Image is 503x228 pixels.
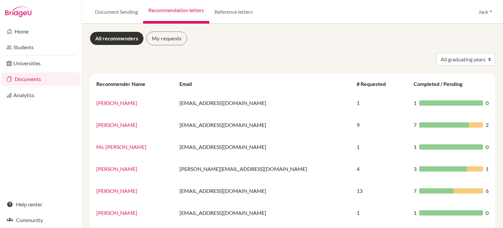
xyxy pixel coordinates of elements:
[414,81,469,87] div: Completed / Pending
[353,92,410,114] td: 1
[96,166,137,172] a: [PERSON_NAME]
[486,187,489,195] span: 6
[353,202,410,224] td: 1
[96,144,146,150] a: Ms. [PERSON_NAME]
[1,25,80,38] a: Home
[1,198,80,211] a: Help center
[96,188,137,194] a: [PERSON_NAME]
[90,31,144,45] a: All recommenders
[146,31,187,45] a: My requests
[1,57,80,70] a: Universities
[486,209,489,217] span: 0
[96,81,152,87] div: Recommender Name
[414,99,417,107] span: 1
[96,122,137,128] a: [PERSON_NAME]
[1,89,80,102] a: Analytics
[179,81,198,87] div: Email
[353,114,410,136] td: 9
[486,99,489,107] span: 0
[5,7,31,17] img: Bridge-U
[414,187,417,195] span: 7
[414,143,417,151] span: 1
[486,121,489,129] span: 2
[1,73,80,86] a: Documents
[176,136,353,158] td: [EMAIL_ADDRESS][DOMAIN_NAME]
[96,100,137,106] a: [PERSON_NAME]
[486,165,489,173] span: 1
[353,136,410,158] td: 1
[353,158,410,180] td: 4
[1,214,80,227] a: Community
[1,41,80,54] a: Students
[176,202,353,224] td: [EMAIL_ADDRESS][DOMAIN_NAME]
[486,143,489,151] span: 0
[176,158,353,180] td: [PERSON_NAME][EMAIL_ADDRESS][DOMAIN_NAME]
[96,210,137,216] a: [PERSON_NAME]
[176,114,353,136] td: [EMAIL_ADDRESS][DOMAIN_NAME]
[414,121,417,129] span: 7
[357,81,392,87] div: # Requested
[176,92,353,114] td: [EMAIL_ADDRESS][DOMAIN_NAME]
[475,6,495,18] button: Jack
[414,165,417,173] span: 3
[353,180,410,202] td: 13
[176,180,353,202] td: [EMAIL_ADDRESS][DOMAIN_NAME]
[414,209,417,217] span: 1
